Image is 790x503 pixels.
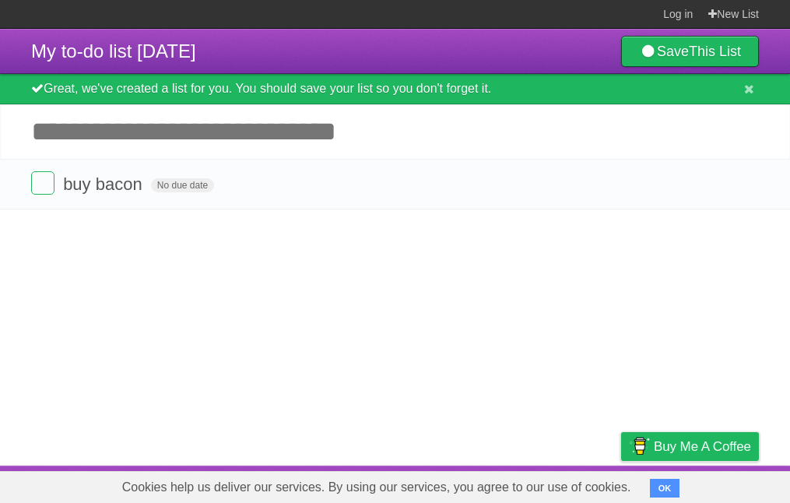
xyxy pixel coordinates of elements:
a: Privacy [601,470,641,499]
a: Buy me a coffee [621,432,759,461]
button: OK [650,479,680,498]
b: This List [689,44,741,59]
a: Terms [548,470,582,499]
label: Done [31,171,54,195]
a: Developers [465,470,528,499]
span: Buy me a coffee [654,433,751,460]
img: Buy me a coffee [629,433,650,459]
a: Suggest a feature [661,470,759,499]
span: My to-do list [DATE] [31,40,196,62]
span: Cookies help us deliver our services. By using our services, you agree to our use of cookies. [107,472,647,503]
a: About [414,470,447,499]
span: buy bacon [63,174,146,194]
a: SaveThis List [621,36,759,67]
span: No due date [151,178,214,192]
